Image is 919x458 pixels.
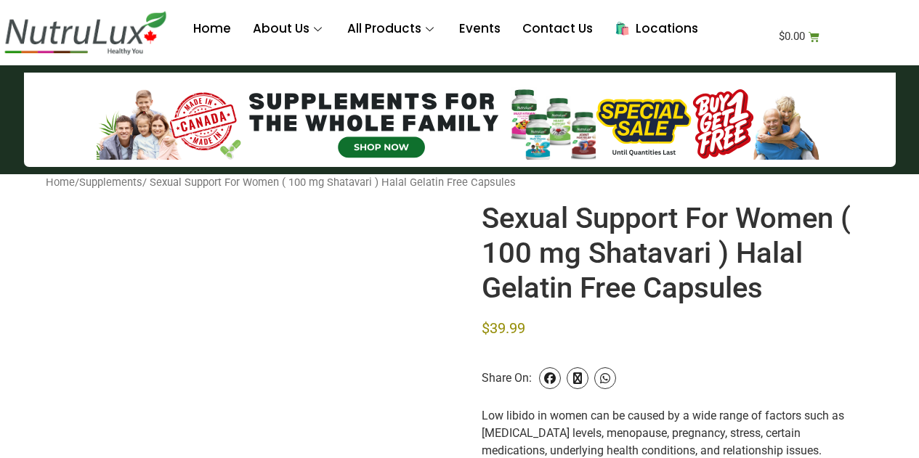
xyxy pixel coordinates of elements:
[79,176,142,189] a: Supplements
[779,30,805,43] bdi: 0.00
[761,23,837,51] a: $0.00
[482,201,859,306] h1: Sexual Support For Women ( 100 mg Shatavari ) Halal Gelatin Free Capsules
[779,30,785,43] span: $
[482,319,490,337] span: $
[482,349,532,407] span: Share On:
[482,319,525,337] bdi: 39.99
[46,176,75,189] a: Home
[46,174,874,190] nav: Breadcrumb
